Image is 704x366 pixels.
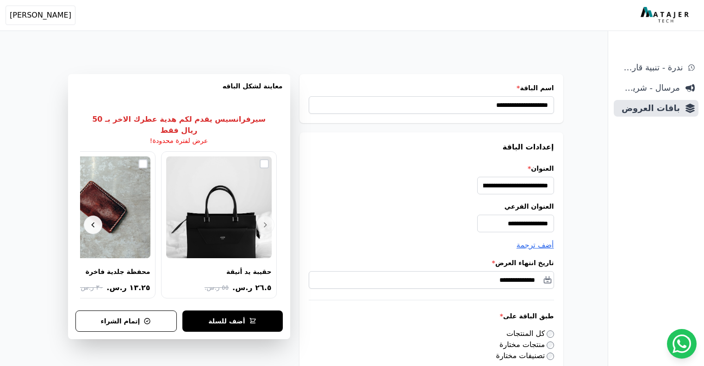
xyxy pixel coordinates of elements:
h3: معاينة لشكل الباقه [75,81,283,102]
span: ٥٥ ر.س. [205,283,229,292]
span: [PERSON_NAME] [10,10,71,21]
span: ٣٠ ر.س. [79,283,103,292]
span: مرسال - شريط دعاية [617,81,680,94]
label: كل المنتجات [506,329,554,338]
button: Next [84,216,102,234]
h3: إعدادات الباقة [309,142,554,153]
button: أضف ترجمة [517,240,554,251]
span: أضف ترجمة [517,241,554,249]
label: تصنيفات مختارة [496,351,554,360]
button: [PERSON_NAME] [6,6,75,25]
input: كل المنتجات [547,330,554,338]
label: اسم الباقة [309,83,554,93]
label: تاريخ انتهاء العرض [309,258,554,267]
label: منتجات مختارة [499,340,554,349]
div: محفظة جلدية فاخرة [86,267,150,276]
label: طبق الباقة على [309,311,554,321]
input: تصنيفات مختارة [547,353,554,360]
p: عرض لفترة محدودة! [150,136,208,146]
button: أضف للسلة [182,310,283,332]
span: باقات العروض [617,102,680,115]
label: العنوان الفرعي [309,202,554,211]
button: إتمام الشراء [75,310,177,332]
span: ندرة - تنبية قارب علي النفاذ [617,61,683,74]
span: ٢٦.٥ ر.س. [232,282,271,293]
input: منتجات مختارة [547,341,554,349]
span: ١٣.٢٥ ر.س. [106,282,150,293]
h2: سيرفرانسيس يقدم لكم هدية عطرك الاخر بـ 50 ريال فقط [90,114,268,136]
img: محفظة جلدية فاخرة [45,156,150,258]
button: Previous [256,216,274,234]
img: MatajerTech Logo [641,7,691,24]
div: حقيبة يد أنيقة [226,267,272,276]
label: العنوان [309,164,554,173]
img: حقيبة يد أنيقة [166,156,272,258]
